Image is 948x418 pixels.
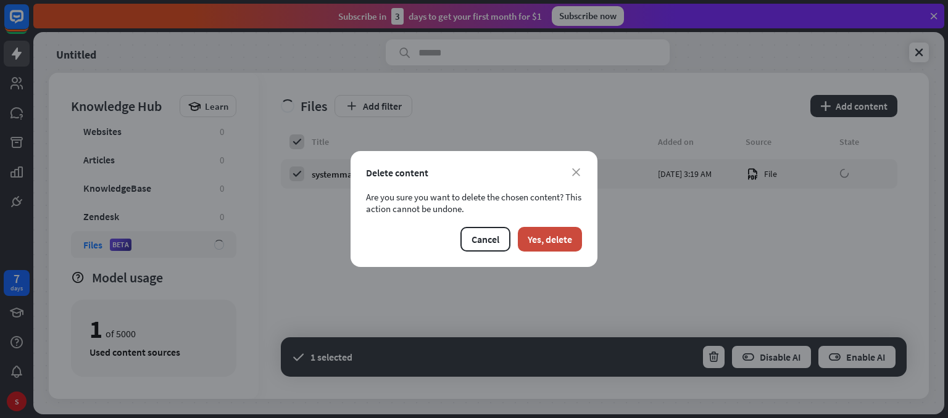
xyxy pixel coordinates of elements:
button: Cancel [460,227,510,252]
div: Delete content [366,166,582,179]
div: Are you sure you want to delete the chosen content? This action cannot be undone. [366,191,582,215]
button: Open LiveChat chat widget [10,5,47,42]
button: Yes, delete [518,227,582,252]
i: close [572,168,580,176]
